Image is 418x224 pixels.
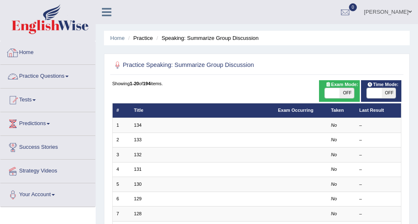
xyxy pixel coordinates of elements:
[359,181,397,188] div: –
[126,34,153,42] li: Practice
[112,80,402,87] div: Showing of items.
[331,211,337,216] em: No
[0,41,95,62] a: Home
[359,122,397,129] div: –
[112,103,130,118] th: #
[112,133,130,147] td: 2
[112,162,130,177] td: 4
[278,108,313,113] a: Exam Occurring
[134,211,141,216] a: 128
[359,137,397,143] div: –
[112,118,130,133] td: 1
[349,3,357,11] span: 0
[112,177,130,192] td: 5
[331,152,337,157] em: No
[327,103,355,118] th: Taken
[359,152,397,158] div: –
[359,196,397,202] div: –
[112,192,130,206] td: 6
[331,123,337,128] em: No
[0,136,95,157] a: Success Stories
[331,182,337,187] em: No
[381,88,396,98] span: OFF
[339,88,354,98] span: OFF
[355,103,401,118] th: Last Result
[359,211,397,217] div: –
[130,81,139,86] b: 1-20
[359,166,397,173] div: –
[112,207,130,221] td: 7
[112,60,292,71] h2: Practice Speaking: Summarize Group Discussion
[130,103,274,118] th: Title
[0,183,95,204] a: Your Account
[0,89,95,109] a: Tests
[0,65,95,86] a: Practice Questions
[110,35,125,41] a: Home
[319,80,359,102] div: Show exams occurring in exams
[154,34,259,42] li: Speaking: Summarize Group Discussion
[364,81,401,89] span: Time Mode:
[134,123,141,128] a: 134
[331,167,337,172] em: No
[0,160,95,180] a: Strategy Videos
[134,196,141,201] a: 129
[112,148,130,162] td: 3
[134,182,141,187] a: 130
[0,112,95,133] a: Predictions
[143,81,150,86] b: 194
[331,137,337,142] em: No
[331,196,337,201] em: No
[134,167,141,172] a: 131
[134,137,141,142] a: 133
[323,81,361,89] span: Exam Mode:
[134,152,141,157] a: 132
